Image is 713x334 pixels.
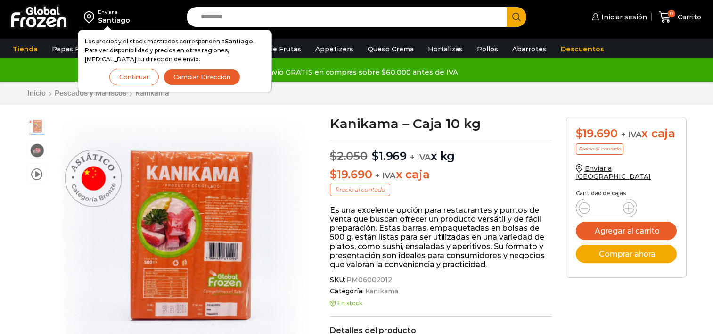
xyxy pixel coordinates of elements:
[668,10,675,17] span: 0
[330,149,337,163] span: $
[330,167,337,181] span: $
[598,201,615,215] input: Product quantity
[599,12,647,22] span: Iniciar sesión
[576,127,677,141] div: x caja
[372,149,407,163] bdi: 1.969
[330,149,368,163] bdi: 2.050
[590,8,647,26] a: Iniciar sesión
[330,117,552,130] h1: Kanikama – Caja 10 kg
[27,89,170,98] nav: Breadcrumb
[330,140,552,163] p: x kg
[576,222,677,240] button: Agregar al carrito
[311,40,358,58] a: Appetizers
[135,89,170,98] a: Kanikama
[508,40,551,58] a: Abarrotes
[423,40,467,58] a: Hortalizas
[330,300,552,307] p: En stock
[363,40,418,58] a: Queso Crema
[47,40,99,58] a: Papas Fritas
[410,152,431,162] span: + IVA
[98,16,130,25] div: Santiago
[330,184,390,196] p: Precio al contado
[556,40,609,58] a: Descuentos
[372,149,379,163] span: $
[375,171,396,180] span: + IVA
[656,6,704,28] a: 0 Carrito
[98,9,130,16] div: Enviar a
[109,69,159,85] button: Continuar
[576,164,651,181] a: Enviar a [GEOGRAPHIC_DATA]
[330,167,372,181] bdi: 19.690
[345,276,392,284] span: PM06002012
[576,143,623,155] p: Precio al contado
[675,12,701,22] span: Carrito
[507,7,526,27] button: Search button
[364,287,398,295] a: Kanikama
[576,245,677,263] button: Comprar ahora
[85,37,265,64] p: Los precios y el stock mostrados corresponden a . Para ver disponibilidad y precios en otras regi...
[576,190,677,197] p: Cantidad de cajas
[330,168,552,182] p: x caja
[8,40,42,58] a: Tienda
[330,206,552,269] p: Es una excelente opción para restaurantes y puntos de venta que buscan ofrecer un producto versát...
[164,69,240,85] button: Cambiar Dirección
[225,38,253,45] strong: Santiago
[330,287,552,295] span: Categoría:
[27,89,46,98] a: Inicio
[27,141,46,159] span: kanikama
[621,130,642,139] span: + IVA
[84,9,98,25] img: address-field-icon.svg
[54,89,127,98] a: Pescados y Mariscos
[27,117,46,136] span: kanikama
[330,276,552,284] span: SKU:
[472,40,503,58] a: Pollos
[576,126,583,140] span: $
[576,126,618,140] bdi: 19.690
[242,40,306,58] a: Pulpa de Frutas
